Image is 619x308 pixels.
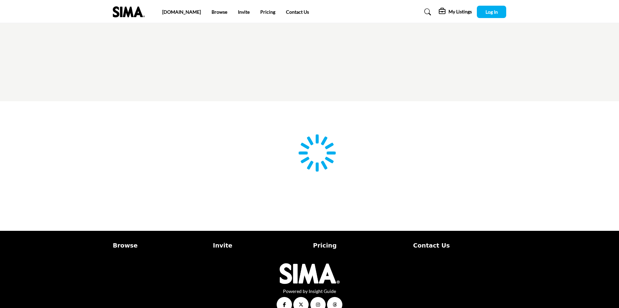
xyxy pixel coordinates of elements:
[213,241,306,250] a: Invite
[477,6,506,18] button: Log In
[113,241,206,250] a: Browse
[238,9,250,15] a: Invite
[418,7,435,17] a: Search
[286,9,309,15] a: Contact Us
[113,6,148,17] img: Site Logo
[313,241,406,250] a: Pricing
[212,9,227,15] a: Browse
[439,8,472,16] div: My Listings
[260,9,275,15] a: Pricing
[280,263,340,284] img: No Site Logo
[486,9,498,15] span: Log In
[413,241,506,250] a: Contact Us
[448,9,472,15] h5: My Listings
[283,288,336,294] a: Powered by Insight Guide
[162,9,201,15] a: [DOMAIN_NAME]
